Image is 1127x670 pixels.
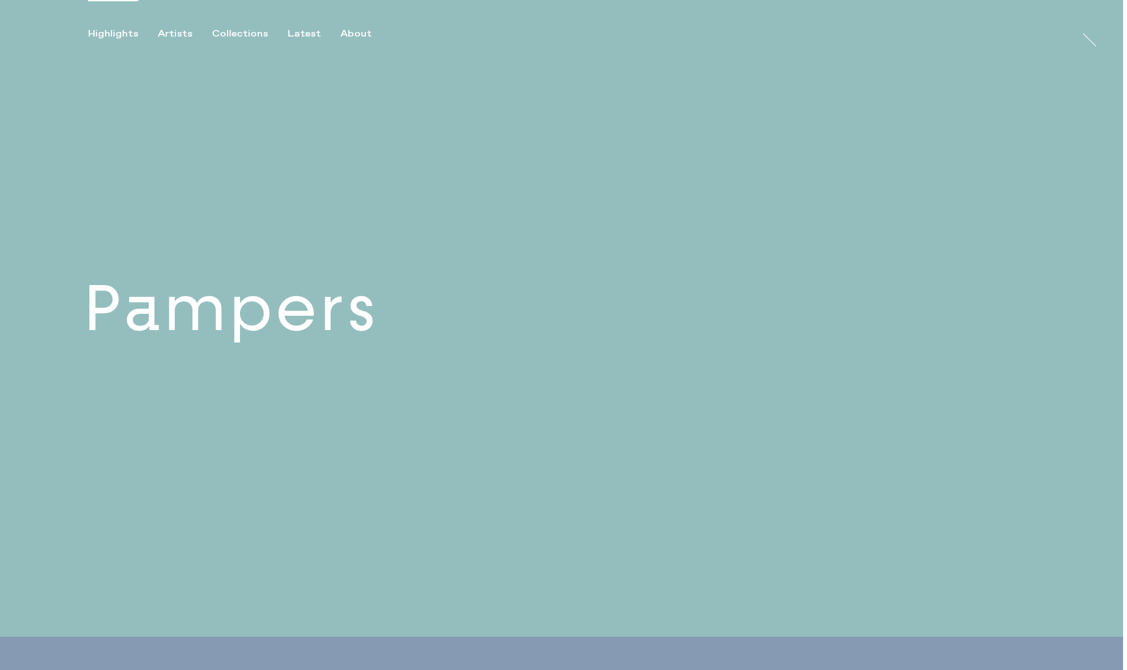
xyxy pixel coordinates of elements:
[288,28,321,40] div: Latest
[158,28,192,40] div: Artists
[158,28,212,40] button: Artists
[340,28,372,40] div: About
[340,28,391,40] button: About
[88,28,138,40] div: Highlights
[212,28,268,40] div: Collections
[288,28,340,40] button: Latest
[88,28,158,40] button: Highlights
[212,28,288,40] button: Collections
